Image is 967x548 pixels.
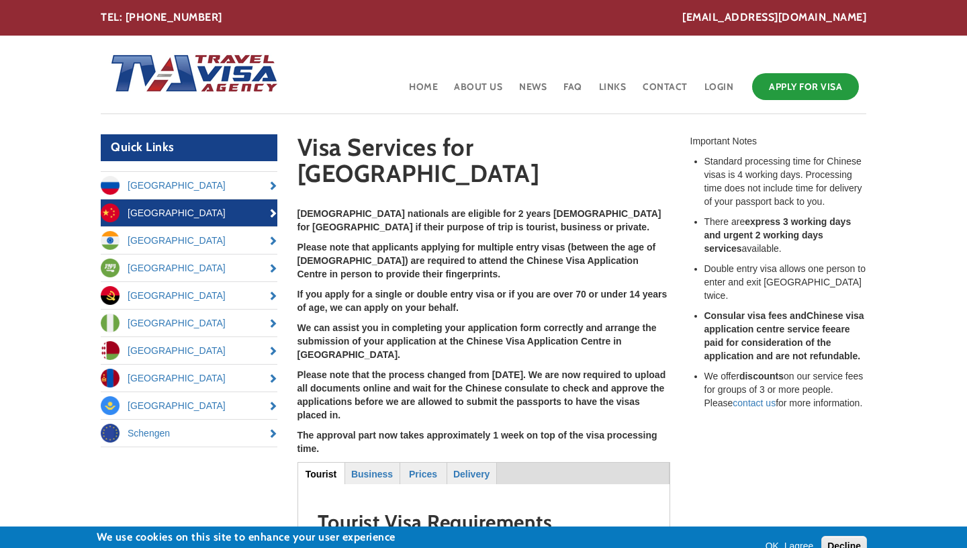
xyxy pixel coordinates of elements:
[401,463,446,484] a: Prices
[739,371,784,381] strong: discounts
[297,208,661,232] strong: [DEMOGRAPHIC_DATA] nationals are eligible for 2 years [DEMOGRAPHIC_DATA] for [GEOGRAPHIC_DATA] if...
[448,463,496,484] a: Delivery
[453,469,490,479] strong: Delivery
[101,41,279,108] img: Home
[703,70,735,113] a: Login
[101,172,277,199] a: [GEOGRAPHIC_DATA]
[704,310,864,334] strong: Chinese visa application centre service fee
[297,134,670,193] h1: Visa Services for [GEOGRAPHIC_DATA]
[704,154,867,208] li: Standard processing time for Chinese visas is 4 working days. Processing time does not include ti...
[297,242,656,279] strong: Please note that applicants applying for multiple entry visas (between the age of [DEMOGRAPHIC_DA...
[641,70,689,113] a: Contact
[408,70,439,113] a: Home
[101,365,277,392] a: [GEOGRAPHIC_DATA]
[682,10,866,26] a: [EMAIL_ADDRESS][DOMAIN_NAME]
[704,216,851,254] strong: express 3 working days and urgent 2 working days services
[351,469,393,479] strong: Business
[101,337,277,364] a: [GEOGRAPHIC_DATA]
[101,392,277,419] a: [GEOGRAPHIC_DATA]
[598,70,628,113] a: Links
[97,530,459,545] h2: We use cookies on this site to enhance your user experience
[704,215,867,255] li: There are available.
[704,262,867,302] li: Double entry visa allows one person to enter and exit [GEOGRAPHIC_DATA] twice.
[298,463,344,484] a: Tourist
[704,310,807,321] strong: Consular visa fees and
[562,70,584,113] a: FAQ
[101,227,277,254] a: [GEOGRAPHIC_DATA]
[101,10,866,26] div: TEL: [PHONE_NUMBER]
[704,369,867,410] li: We offer on our service fees for groups of 3 or more people. Please for more information.
[346,463,399,484] a: Business
[518,70,548,113] a: News
[704,324,861,361] strong: are paid for consideration of the application and are not refundable.
[297,322,657,360] strong: We can assist you in completing your application form correctly and arrange the submission of you...
[453,70,504,113] a: About Us
[101,310,277,336] a: [GEOGRAPHIC_DATA]
[733,398,776,408] a: contact us
[297,430,657,454] strong: The approval part now takes approximately 1 week on top of the visa processing time.
[690,134,867,148] div: Important Notes
[101,199,277,226] a: [GEOGRAPHIC_DATA]
[101,282,277,309] a: [GEOGRAPHIC_DATA]
[297,369,666,420] strong: Please note that the process changed from [DATE]. We are now required to upload all documents onl...
[297,289,667,313] strong: If you apply for a single or double entry visa or if you are over 70 or under 14 years of age, we...
[752,73,859,100] a: Apply for Visa
[318,511,650,533] h2: Tourist Visa Requirements
[306,469,336,479] strong: Tourist
[101,420,277,447] a: Schengen
[409,469,437,479] strong: Prices
[101,255,277,281] a: [GEOGRAPHIC_DATA]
